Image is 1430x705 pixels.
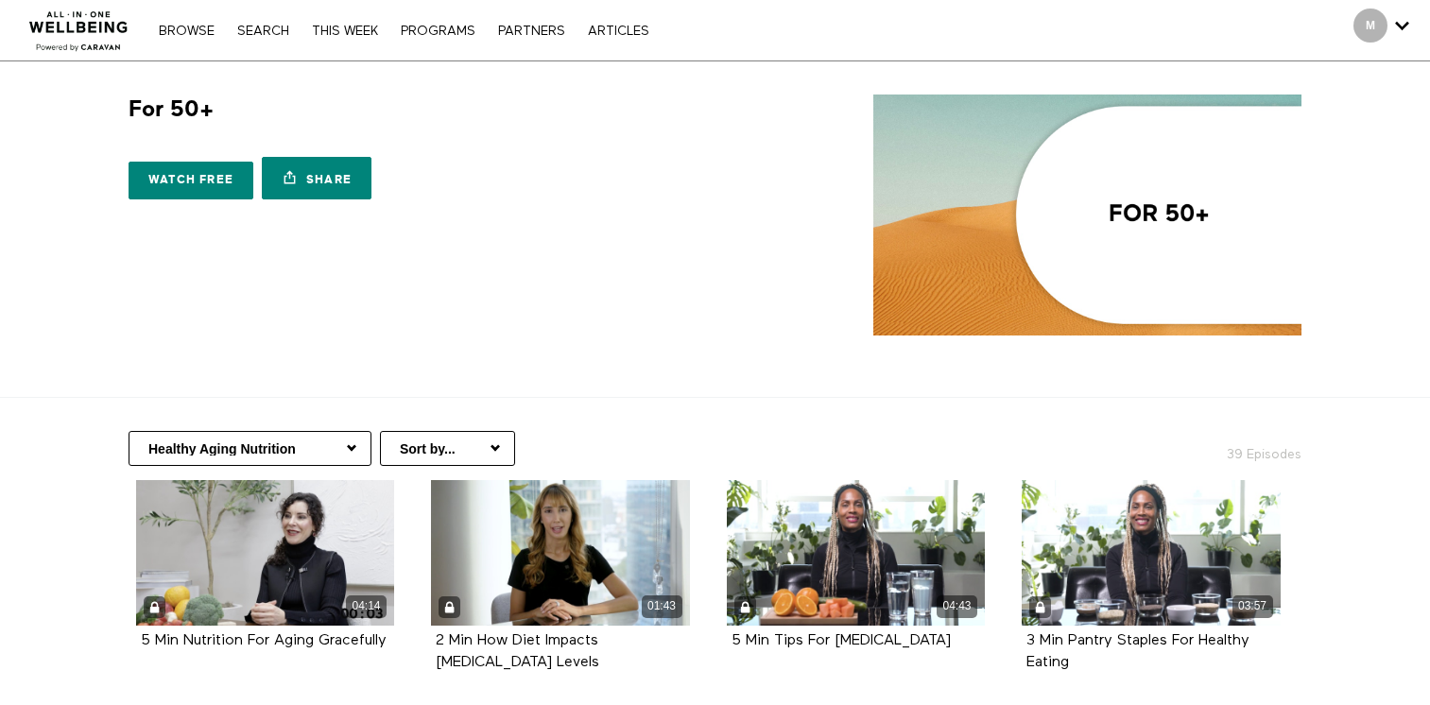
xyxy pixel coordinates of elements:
a: Share [262,157,371,199]
a: 5 Min Nutrition For Aging Gracefully [141,633,387,647]
a: PARTNERS [489,25,575,38]
strong: 2 Min How Diet Impacts Cholesterol Levels [436,633,599,670]
div: 01:43 [642,595,682,617]
h1: For 50+ [129,95,214,124]
a: THIS WEEK [302,25,388,38]
a: ARTICLES [578,25,659,38]
a: 5 Min Nutrition For Aging Gracefully 04:14 [136,480,395,626]
h2: 39 Episodes [1100,431,1313,464]
nav: Primary [149,21,658,40]
a: Browse [149,25,224,38]
strong: 5 Min Nutrition For Aging Gracefully [141,633,387,648]
strong: 3 Min Pantry Staples For Healthy Eating [1026,633,1249,670]
a: Watch free [129,162,253,199]
a: 5 Min Tips For [MEDICAL_DATA] [732,633,951,647]
a: 2 Min How Diet Impacts [MEDICAL_DATA] Levels [436,633,599,669]
div: 03:57 [1232,595,1273,617]
a: 3 Min Pantry Staples For Healthy Eating 03:57 [1022,480,1281,626]
a: 5 Min Tips For Staying Hydrated 04:43 [727,480,986,626]
a: 3 Min Pantry Staples For Healthy Eating [1026,633,1249,669]
div: 04:43 [937,595,977,617]
strong: 5 Min Tips For Staying Hydrated [732,633,951,648]
div: 04:14 [346,595,387,617]
a: 2 Min How Diet Impacts Cholesterol Levels 01:43 [431,480,690,626]
a: PROGRAMS [391,25,485,38]
img: For 50+ [873,95,1301,335]
a: Search [228,25,299,38]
